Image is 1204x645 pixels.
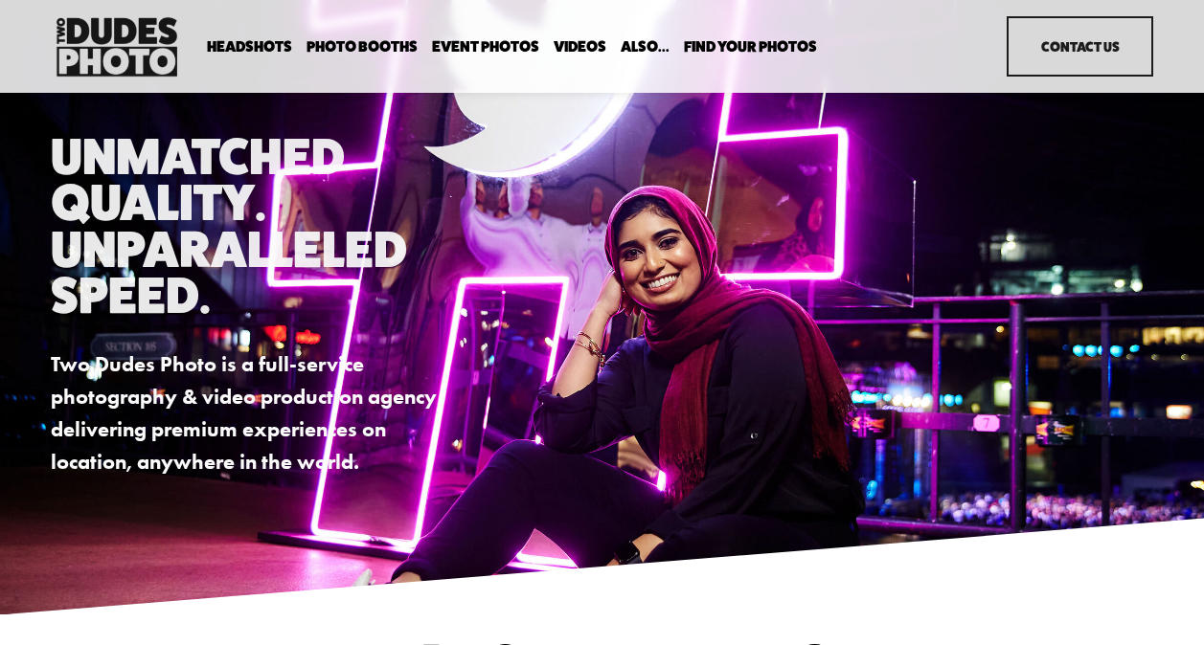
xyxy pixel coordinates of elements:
[1007,16,1153,77] a: Contact Us
[51,133,458,318] h1: Unmatched Quality. Unparalleled Speed.
[432,37,539,56] a: Event Photos
[684,39,817,55] span: Find Your Photos
[207,39,292,55] span: Headshots
[51,12,183,81] img: Two Dudes Photo | Headshots, Portraits &amp; Photo Booths
[554,37,606,56] a: Videos
[207,37,292,56] a: folder dropdown
[307,37,418,56] a: folder dropdown
[621,37,670,56] a: folder dropdown
[621,39,670,55] span: Also...
[51,351,442,475] strong: Two Dudes Photo is a full-service photography & video production agency delivering premium experi...
[684,37,817,56] a: folder dropdown
[307,39,418,55] span: Photo Booths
